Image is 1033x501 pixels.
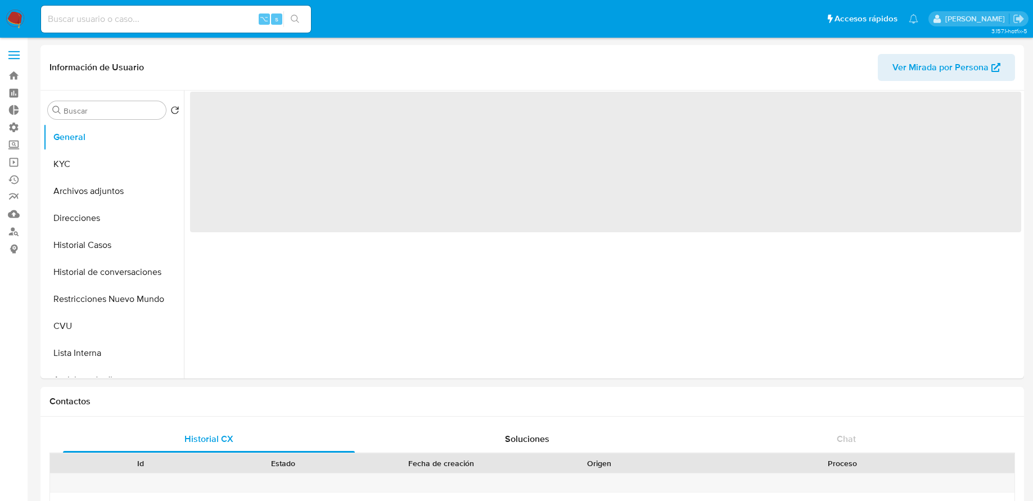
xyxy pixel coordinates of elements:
button: Archivos adjuntos [43,178,184,205]
span: Historial CX [184,432,233,445]
span: Soluciones [505,432,549,445]
p: fabricio.bottalo@mercadolibre.com [945,13,1009,24]
button: search-icon [283,11,306,27]
span: ⌥ [260,13,268,24]
div: Fecha de creación [362,458,520,469]
a: Salir [1013,13,1025,25]
div: Id [78,458,204,469]
button: Historial Casos [43,232,184,259]
button: Anticipos de dinero [43,367,184,394]
button: Ver Mirada por Persona [878,54,1015,81]
h1: Contactos [49,396,1015,407]
input: Buscar [64,106,161,116]
div: Proceso [678,458,1007,469]
h1: Información de Usuario [49,62,144,73]
button: Historial de conversaciones [43,259,184,286]
button: Restricciones Nuevo Mundo [43,286,184,313]
button: Direcciones [43,205,184,232]
span: ‌ [190,92,1021,232]
button: KYC [43,151,184,178]
span: Ver Mirada por Persona [892,54,989,81]
button: Lista Interna [43,340,184,367]
div: Estado [220,458,346,469]
button: General [43,124,184,151]
span: s [275,13,278,24]
span: Chat [837,432,856,445]
button: CVU [43,313,184,340]
div: Origen [536,458,662,469]
input: Buscar usuario o caso... [41,12,311,26]
a: Notificaciones [909,14,918,24]
button: Buscar [52,106,61,115]
button: Volver al orden por defecto [170,106,179,118]
span: Accesos rápidos [834,13,897,25]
